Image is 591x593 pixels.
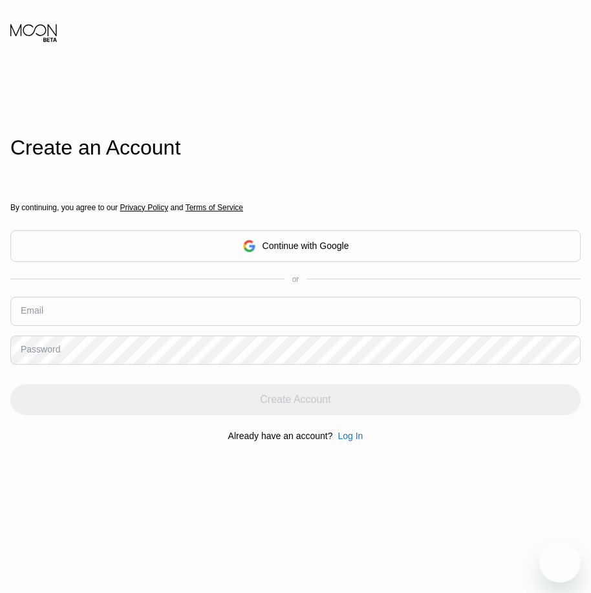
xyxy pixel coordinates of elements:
[21,305,43,316] div: Email
[10,136,581,160] div: Create an Account
[332,431,363,441] div: Log In
[21,344,60,354] div: Password
[338,431,363,441] div: Log In
[292,275,299,284] div: or
[263,241,349,251] div: Continue with Google
[539,541,581,583] iframe: Button to launch messaging window
[10,203,581,212] div: By continuing, you agree to our
[186,203,243,212] span: Terms of Service
[120,203,168,212] span: Privacy Policy
[168,203,186,212] span: and
[10,230,581,262] div: Continue with Google
[228,431,333,441] div: Already have an account?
